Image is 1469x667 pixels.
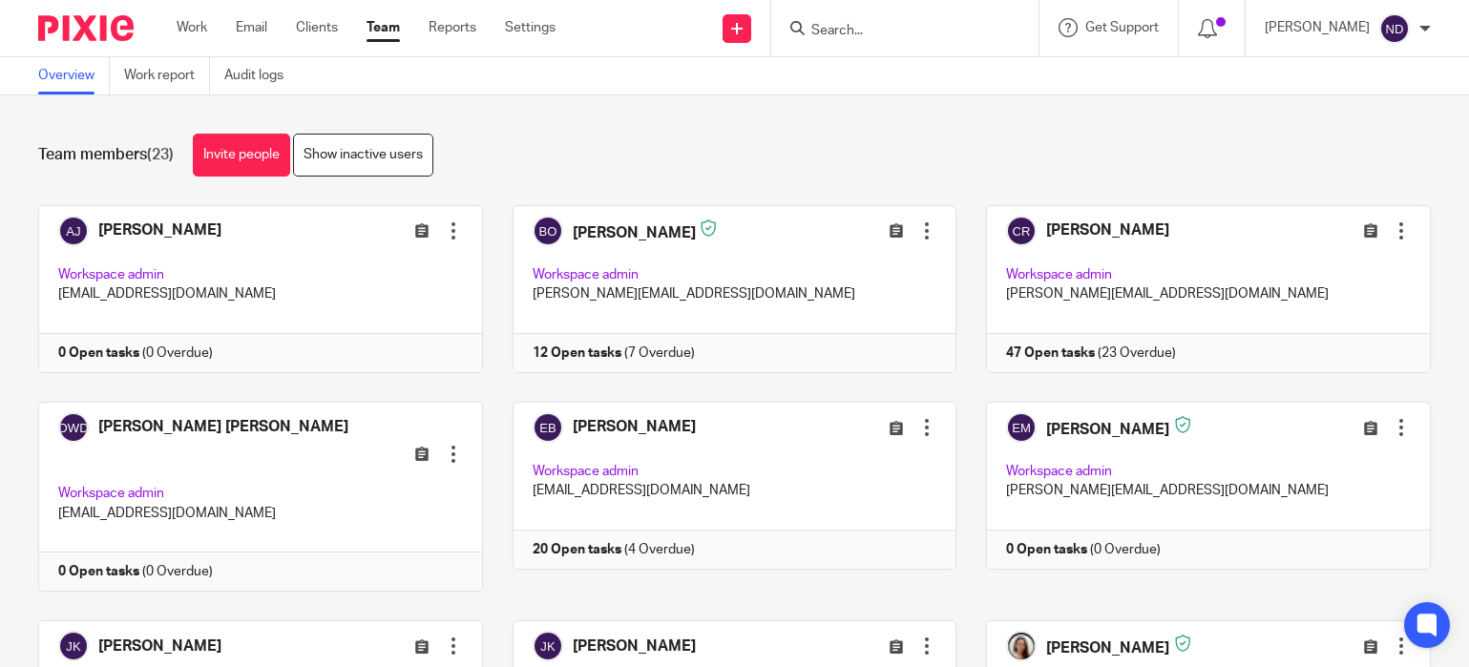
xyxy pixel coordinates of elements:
[1379,13,1410,44] img: svg%3E
[293,134,433,177] a: Show inactive users
[177,18,207,37] a: Work
[124,57,210,94] a: Work report
[236,18,267,37] a: Email
[38,145,174,165] h1: Team members
[1265,18,1370,37] p: [PERSON_NAME]
[38,15,134,41] img: Pixie
[367,18,400,37] a: Team
[224,57,298,94] a: Audit logs
[429,18,476,37] a: Reports
[809,23,981,40] input: Search
[296,18,338,37] a: Clients
[38,57,110,94] a: Overview
[1085,21,1159,34] span: Get Support
[147,147,174,162] span: (23)
[193,134,290,177] a: Invite people
[505,18,556,37] a: Settings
